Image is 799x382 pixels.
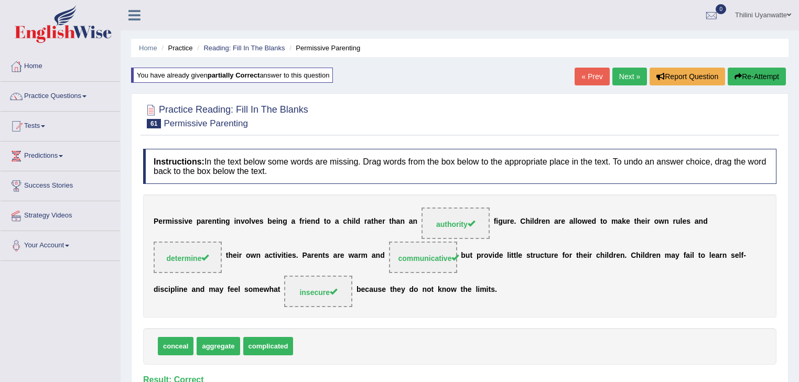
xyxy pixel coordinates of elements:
[347,217,352,226] b: h
[612,68,647,85] a: Next »
[499,252,503,260] b: e
[481,252,483,260] b: r
[131,68,333,83] div: You have already given answer to this question
[276,217,278,226] b: i
[179,286,183,294] b: n
[269,252,273,260] b: c
[476,286,478,294] b: l
[369,286,373,294] b: a
[569,217,574,226] b: a
[698,252,701,260] b: t
[652,252,656,260] b: e
[675,252,679,260] b: y
[287,43,360,53] li: Permissive Parenting
[620,252,625,260] b: n
[354,217,356,226] b: l
[154,157,204,166] b: Instructions:
[488,252,492,260] b: v
[554,252,558,260] b: e
[600,252,605,260] b: h
[649,252,652,260] b: r
[251,252,256,260] b: w
[626,217,630,226] b: e
[364,217,367,226] b: r
[607,252,609,260] b: l
[645,217,647,226] b: i
[282,252,284,260] b: i
[251,217,255,226] b: v
[665,252,671,260] b: m
[534,217,539,226] b: d
[283,217,287,226] b: g
[326,217,331,226] b: o
[492,252,494,260] b: i
[735,252,739,260] b: e
[722,252,727,260] b: n
[160,286,164,294] b: s
[589,252,592,260] b: r
[582,217,588,226] b: w
[274,286,278,294] b: a
[1,82,120,108] a: Practice Questions
[175,286,177,294] b: l
[143,149,776,184] h4: In the text below some words are missing. Drag words from the box below to the appropriate place ...
[507,217,510,226] b: r
[215,286,220,294] b: a
[372,252,376,260] b: a
[374,217,379,226] b: h
[398,254,459,263] span: communicative
[401,286,405,294] b: y
[249,286,253,294] b: o
[302,217,305,226] b: r
[577,217,582,226] b: o
[739,252,741,260] b: l
[291,217,295,226] b: a
[390,286,393,294] b: t
[634,217,637,226] b: t
[389,217,392,226] b: t
[205,217,208,226] b: r
[168,286,170,294] b: i
[267,217,272,226] b: b
[183,286,188,294] b: e
[692,252,694,260] b: l
[164,286,168,294] b: c
[731,252,735,260] b: s
[484,252,489,260] b: o
[480,286,486,294] b: m
[201,217,205,226] b: a
[244,286,249,294] b: s
[253,286,259,294] b: m
[373,286,378,294] b: u
[686,217,690,226] b: s
[292,252,296,260] b: s
[636,217,641,226] b: h
[625,252,627,260] b: .
[656,252,661,260] b: n
[318,252,323,260] b: n
[636,252,641,260] b: h
[400,217,405,226] b: n
[511,252,514,260] b: t
[684,252,686,260] b: f
[238,286,240,294] b: l
[325,252,329,260] b: s
[154,217,158,226] b: P
[645,252,650,260] b: d
[278,217,283,226] b: n
[234,217,236,226] b: i
[588,217,592,226] b: e
[178,217,182,226] b: s
[255,217,260,226] b: e
[463,286,468,294] b: h
[397,286,401,294] b: e
[613,252,616,260] b: r
[174,217,178,226] b: s
[690,252,692,260] b: i
[164,118,248,128] small: Permissive Parenting
[203,44,285,52] a: Reading: Fill In The Blanks
[226,252,229,260] b: t
[562,252,565,260] b: f
[361,252,368,260] b: m
[241,217,245,226] b: v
